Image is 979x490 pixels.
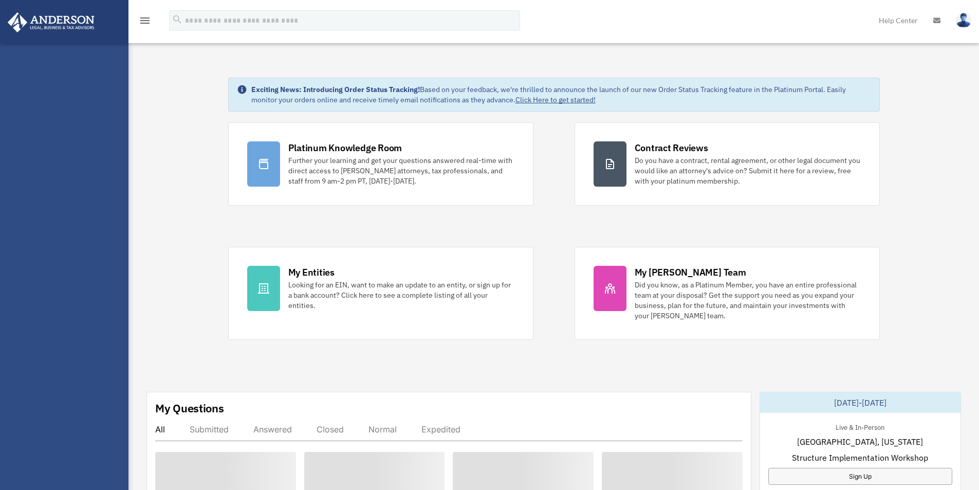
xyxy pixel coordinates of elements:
div: Answered [253,424,292,434]
div: Do you have a contract, rental agreement, or other legal document you would like an attorney's ad... [635,155,861,186]
div: Further your learning and get your questions answered real-time with direct access to [PERSON_NAM... [288,155,514,186]
a: Sign Up [768,468,952,485]
div: [DATE]-[DATE] [760,392,960,413]
div: Did you know, as a Platinum Member, you have an entire professional team at your disposal? Get th... [635,280,861,321]
i: menu [139,14,151,27]
div: My Entities [288,266,335,279]
span: Structure Implementation Workshop [792,451,928,464]
div: Expedited [421,424,460,434]
div: Platinum Knowledge Room [288,141,402,154]
a: menu [139,18,151,27]
div: Closed [317,424,344,434]
img: Anderson Advisors Platinum Portal [5,12,98,32]
div: My [PERSON_NAME] Team [635,266,746,279]
div: Contract Reviews [635,141,708,154]
a: My Entities Looking for an EIN, want to make an update to an entity, or sign up for a bank accoun... [228,247,533,340]
i: search [172,14,183,25]
a: My [PERSON_NAME] Team Did you know, as a Platinum Member, you have an entire professional team at... [575,247,880,340]
div: All [155,424,165,434]
div: My Questions [155,401,224,416]
a: Contract Reviews Do you have a contract, rental agreement, or other legal document you would like... [575,122,880,206]
div: Looking for an EIN, want to make an update to an entity, or sign up for a bank account? Click her... [288,280,514,311]
span: [GEOGRAPHIC_DATA], [US_STATE] [797,435,923,448]
strong: Exciting News: Introducing Order Status Tracking! [251,85,420,94]
div: Based on your feedback, we're thrilled to announce the launch of our new Order Status Tracking fe... [251,84,871,105]
div: Submitted [190,424,229,434]
div: Normal [368,424,397,434]
a: Platinum Knowledge Room Further your learning and get your questions answered real-time with dire... [228,122,533,206]
div: Live & In-Person [827,421,893,432]
img: User Pic [956,13,971,28]
a: Click Here to get started! [515,95,596,104]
